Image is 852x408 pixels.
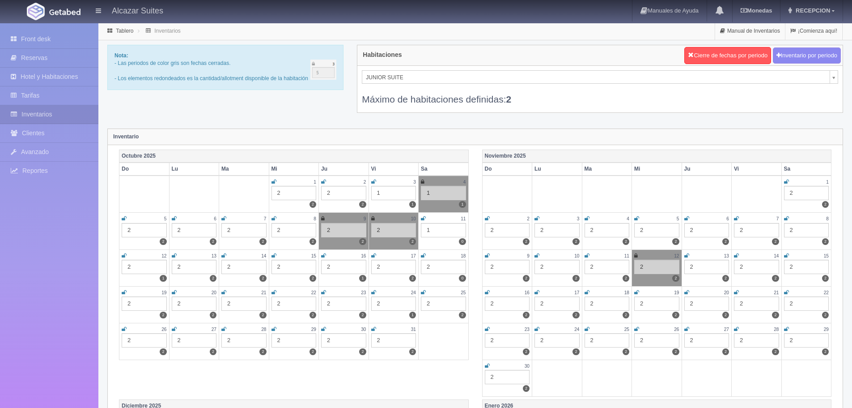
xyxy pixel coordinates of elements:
[715,22,785,40] a: Manual de Inventarios
[259,348,266,355] label: 2
[119,163,170,176] th: Do
[822,275,829,282] label: 2
[311,253,316,258] small: 15
[119,150,469,163] th: Octubre 2025
[525,364,530,369] small: 30
[310,60,337,80] img: cutoff.png
[314,180,316,185] small: 1
[161,290,166,295] small: 19
[261,290,266,295] small: 21
[122,223,167,237] div: 2
[49,9,81,15] img: Getabed
[364,216,366,221] small: 9
[722,275,729,282] label: 2
[161,253,166,258] small: 12
[366,71,826,84] span: JUNIOR SUITE
[321,260,366,274] div: 2
[682,163,732,176] th: Ju
[321,333,366,348] div: 2
[784,186,829,200] div: 2
[212,327,216,332] small: 27
[113,133,139,140] strong: Inventario
[523,238,530,245] label: 2
[411,216,416,221] small: 10
[734,296,779,311] div: 2
[774,290,779,295] small: 21
[574,253,579,258] small: 10
[160,348,166,355] label: 2
[722,348,729,355] label: 2
[523,385,530,392] label: 2
[321,223,366,237] div: 2
[677,216,679,221] small: 5
[634,333,679,348] div: 2
[411,290,416,295] small: 24
[309,238,316,245] label: 2
[359,201,366,208] label: 2
[525,327,530,332] small: 23
[362,84,838,106] div: Máximo de habitaciones definidas:
[361,290,366,295] small: 23
[461,290,466,295] small: 25
[684,47,771,64] button: Cierre de fechas por periodo
[359,275,366,282] label: 1
[461,216,466,221] small: 11
[369,163,419,176] th: Vi
[672,275,679,282] label: 2
[219,163,269,176] th: Ma
[506,94,512,104] b: 2
[261,253,266,258] small: 14
[321,186,366,200] div: 2
[164,216,167,221] small: 5
[212,290,216,295] small: 20
[271,223,317,237] div: 2
[485,260,530,274] div: 2
[210,312,216,318] label: 2
[362,70,838,84] a: JUNIOR SUITE
[411,253,416,258] small: 17
[734,223,779,237] div: 2
[784,333,829,348] div: 2
[409,238,416,245] label: 2
[271,186,317,200] div: 2
[27,3,45,20] img: Getabed
[485,296,530,311] div: 2
[772,312,779,318] label: 2
[259,312,266,318] label: 2
[585,333,630,348] div: 2
[122,333,167,348] div: 2
[485,370,530,384] div: 2
[309,312,316,318] label: 2
[459,312,466,318] label: 2
[532,163,582,176] th: Lu
[309,275,316,282] label: 2
[572,348,579,355] label: 2
[172,223,217,237] div: 2
[311,327,316,332] small: 29
[114,52,128,59] b: Nota:
[585,223,630,237] div: 2
[824,327,829,332] small: 29
[672,348,679,355] label: 2
[523,312,530,318] label: 2
[172,333,217,348] div: 2
[459,201,466,208] label: 1
[722,238,729,245] label: 2
[624,327,629,332] small: 25
[534,223,580,237] div: 2
[154,28,181,34] a: Inventarios
[221,296,267,311] div: 2
[271,333,317,348] div: 2
[421,296,466,311] div: 2
[122,296,167,311] div: 2
[582,163,632,176] th: Ma
[321,296,366,311] div: 2
[574,327,579,332] small: 24
[684,223,729,237] div: 2
[822,238,829,245] label: 2
[485,223,530,237] div: 2
[371,333,416,348] div: 2
[482,150,831,163] th: Noviembre 2025
[371,260,416,274] div: 2
[214,216,216,221] small: 6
